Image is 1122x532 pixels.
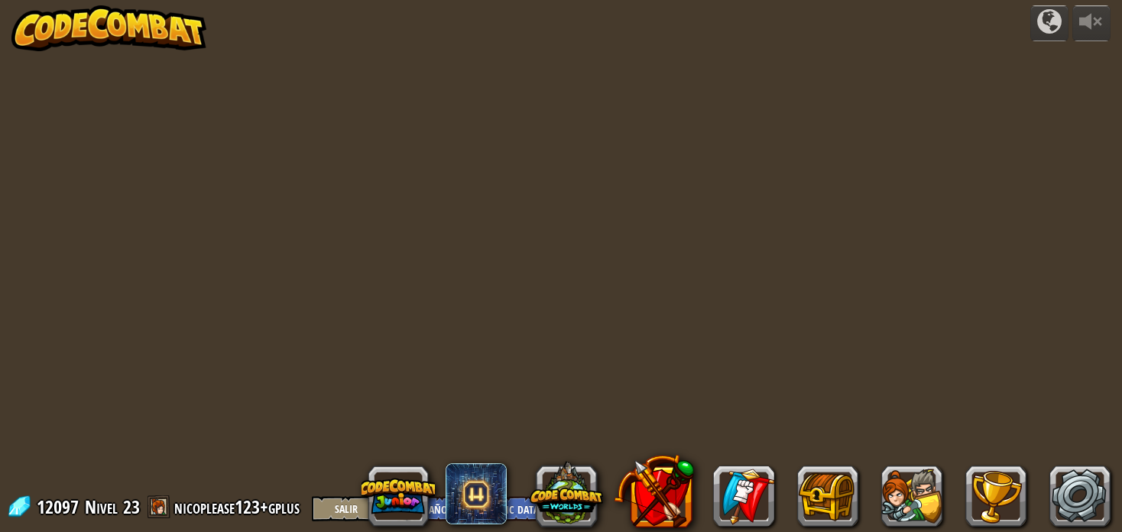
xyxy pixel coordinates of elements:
[312,496,381,521] button: Salir
[37,495,83,519] span: 12097
[85,495,118,520] span: Nivel
[11,5,207,51] img: CodeCombat - Learn how to code by playing a game
[123,495,140,519] span: 23
[1030,5,1068,41] button: Campañas
[174,495,304,519] a: nicoplease123+gplus
[1072,5,1111,41] button: Ajustar el volúmen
